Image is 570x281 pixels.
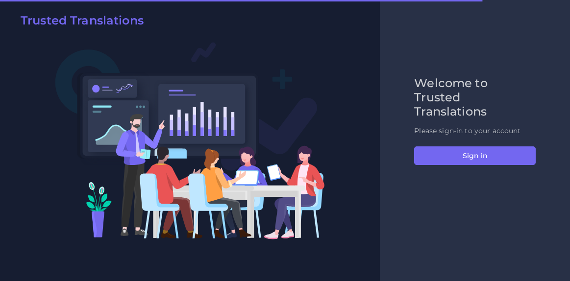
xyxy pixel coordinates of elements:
h2: Trusted Translations [21,14,144,28]
h2: Welcome to Trusted Translations [414,76,536,118]
p: Please sign-in to your account [414,126,536,136]
a: Trusted Translations [14,14,144,31]
img: Login V2 [55,42,325,239]
button: Sign in [414,146,536,165]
